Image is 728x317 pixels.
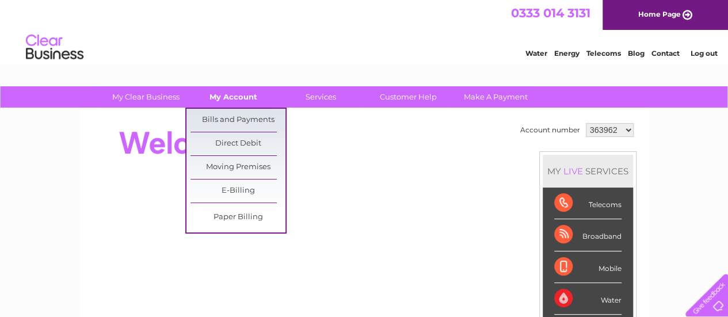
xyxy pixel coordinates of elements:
a: Water [525,49,547,58]
td: Account number [517,120,583,140]
div: Broadband [554,219,622,251]
a: Services [273,86,368,108]
div: Water [554,283,622,315]
div: LIVE [561,166,585,177]
a: Moving Premises [190,156,285,179]
div: Clear Business is a trading name of Verastar Limited (registered in [GEOGRAPHIC_DATA] No. 3667643... [93,6,636,56]
a: My Account [186,86,281,108]
img: logo.png [25,30,84,65]
a: Contact [651,49,680,58]
a: Paper Billing [190,206,285,229]
a: 0333 014 3131 [511,6,590,20]
a: Bills and Payments [190,109,285,132]
a: Log out [690,49,717,58]
a: Telecoms [586,49,621,58]
a: Make A Payment [448,86,543,108]
a: Energy [554,49,580,58]
a: My Clear Business [98,86,193,108]
a: E-Billing [190,179,285,203]
a: Customer Help [361,86,456,108]
a: Blog [628,49,645,58]
div: Mobile [554,251,622,283]
div: MY SERVICES [543,155,633,188]
a: Direct Debit [190,132,285,155]
div: Telecoms [554,188,622,219]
